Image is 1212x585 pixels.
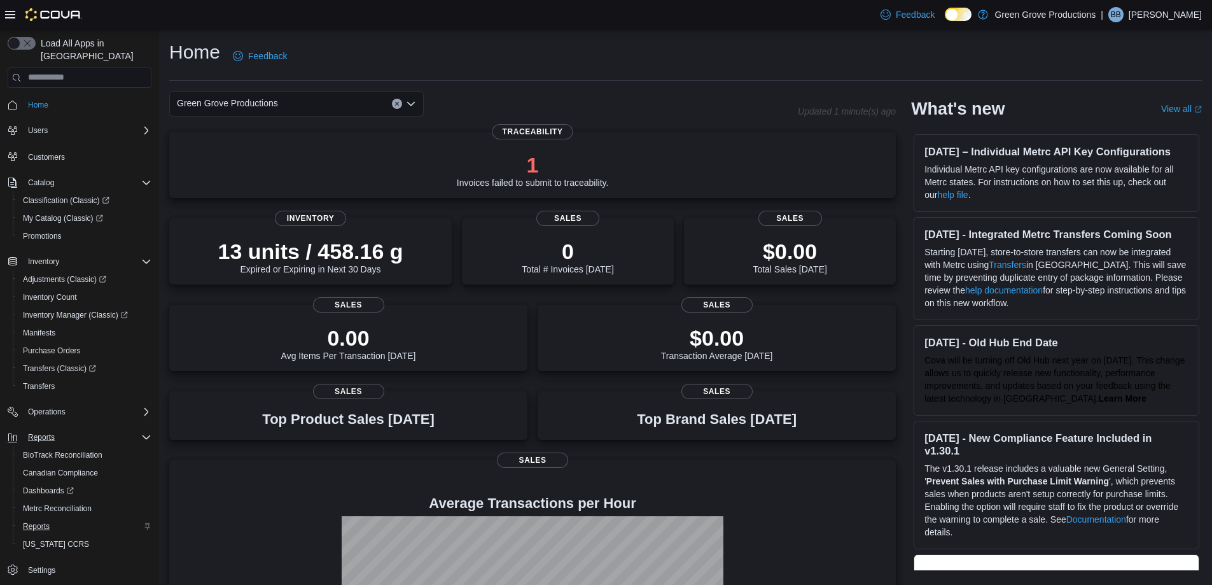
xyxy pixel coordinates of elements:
span: Sales [681,297,753,313]
h4: Average Transactions per Hour [179,496,886,511]
span: Customers [28,152,65,162]
a: Inventory Count [18,290,82,305]
span: Reports [23,521,50,532]
span: Users [23,123,151,138]
button: Settings [3,561,157,579]
p: [PERSON_NAME] [1129,7,1202,22]
strong: Prevent Sales with Purchase Limit Warning [926,476,1109,486]
span: My Catalog (Classic) [23,213,103,223]
a: Customers [23,150,70,165]
button: Reports [13,518,157,535]
span: Transfers (Classic) [23,363,96,374]
p: $0.00 [753,239,826,264]
span: Dashboards [23,486,74,496]
span: Settings [28,565,55,575]
p: Green Grove Productions [994,7,1096,22]
div: Total # Invoices [DATE] [522,239,613,274]
span: Home [28,100,48,110]
p: Starting [DATE], store-to-store transfers can now be integrated with Metrc using in [GEOGRAPHIC_D... [924,246,1188,309]
button: Inventory [23,254,64,269]
button: BioTrack Reconciliation [13,446,157,464]
span: Home [23,97,151,113]
input: Dark Mode [945,8,972,21]
button: Catalog [3,174,157,192]
button: [US_STATE] CCRS [13,535,157,553]
p: 0 [522,239,613,264]
h3: [DATE] - Old Hub End Date [924,336,1188,349]
a: [US_STATE] CCRS [18,537,94,552]
a: My Catalog (Classic) [13,209,157,227]
span: Washington CCRS [18,537,151,552]
a: Documentation [1066,514,1126,525]
button: Canadian Compliance [13,464,157,482]
span: Transfers [23,381,55,391]
a: Classification (Classic) [18,193,115,208]
span: Reports [18,519,151,534]
h3: Top Brand Sales [DATE] [637,412,797,427]
a: Adjustments (Classic) [13,271,157,288]
div: Avg Items Per Transaction [DATE] [281,325,416,361]
a: Transfers [989,260,1026,270]
span: Promotions [18,229,151,244]
div: Total Sales [DATE] [753,239,826,274]
span: Cova will be turning off Old Hub next year on [DATE]. This change allows us to quickly release ne... [924,355,1185,404]
span: Catalog [28,178,54,188]
p: The v1.30.1 release includes a valuable new General Setting, ' ', which prevents sales when produ... [924,462,1188,539]
h3: [DATE] – Individual Metrc API Key Configurations [924,145,1188,158]
div: Bret Bowlby [1108,7,1124,22]
p: | [1101,7,1103,22]
span: Classification (Classic) [23,195,109,206]
img: Cova [25,8,82,21]
span: Manifests [23,328,55,338]
span: Inventory Count [18,290,151,305]
span: Green Grove Productions [177,95,278,111]
a: Dashboards [13,482,157,500]
a: Feedback [875,2,940,27]
span: Purchase Orders [23,346,81,356]
span: Inventory Manager (Classic) [18,307,151,323]
h2: What's new [911,99,1005,119]
h3: [DATE] - Integrated Metrc Transfers Coming Soon [924,228,1188,241]
span: Traceability [492,124,573,139]
button: Purchase Orders [13,342,157,360]
span: Metrc Reconciliation [23,504,92,514]
span: Reports [23,430,151,445]
div: Transaction Average [DATE] [661,325,773,361]
a: Promotions [18,229,67,244]
span: Feedback [248,50,287,62]
span: BioTrack Reconciliation [23,450,102,460]
button: Reports [3,428,157,446]
span: Inventory [275,211,346,226]
div: Expired or Expiring in Next 30 Days [218,239,403,274]
span: Sales [758,211,822,226]
span: Transfers (Classic) [18,361,151,376]
a: help documentation [965,285,1043,295]
span: Customers [23,148,151,164]
button: Operations [3,403,157,421]
span: Inventory Manager (Classic) [23,310,128,320]
a: BioTrack Reconciliation [18,448,108,463]
span: Canadian Compliance [18,465,151,481]
span: Adjustments (Classic) [18,272,151,287]
button: Operations [23,404,71,419]
a: My Catalog (Classic) [18,211,108,226]
a: Home [23,97,53,113]
span: Users [28,125,48,136]
span: Sales [497,453,568,468]
span: BB [1111,7,1121,22]
span: Operations [23,404,151,419]
span: Load All Apps in [GEOGRAPHIC_DATA] [36,37,151,62]
a: Reports [18,519,55,534]
button: Inventory Count [13,288,157,306]
span: Promotions [23,231,62,241]
a: Classification (Classic) [13,192,157,209]
a: Transfers (Classic) [13,360,157,377]
button: Home [3,95,157,114]
button: Clear input [392,99,402,109]
button: Catalog [23,175,59,190]
a: Metrc Reconciliation [18,501,97,516]
span: Canadian Compliance [23,468,98,478]
button: Metrc Reconciliation [13,500,157,518]
span: Adjustments (Classic) [23,274,106,285]
a: Learn More [1099,393,1146,404]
